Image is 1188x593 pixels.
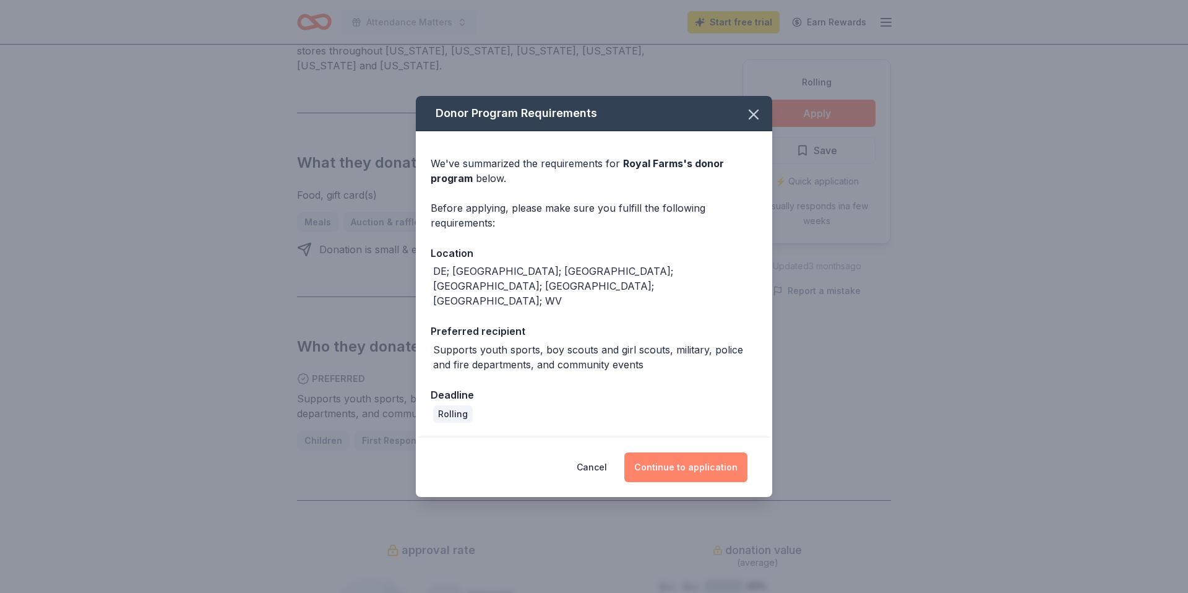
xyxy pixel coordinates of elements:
button: Cancel [577,452,607,482]
div: Deadline [431,387,757,403]
div: DE; [GEOGRAPHIC_DATA]; [GEOGRAPHIC_DATA]; [GEOGRAPHIC_DATA]; [GEOGRAPHIC_DATA]; [GEOGRAPHIC_DATA]... [433,264,757,308]
div: Before applying, please make sure you fulfill the following requirements: [431,201,757,230]
div: Donor Program Requirements [416,96,772,131]
div: Rolling [433,405,473,423]
div: Location [431,245,757,261]
button: Continue to application [624,452,747,482]
div: We've summarized the requirements for below. [431,156,757,186]
div: Preferred recipient [431,323,757,339]
div: Supports youth sports, boy scouts and girl scouts, military, police and fire departments, and com... [433,342,757,372]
